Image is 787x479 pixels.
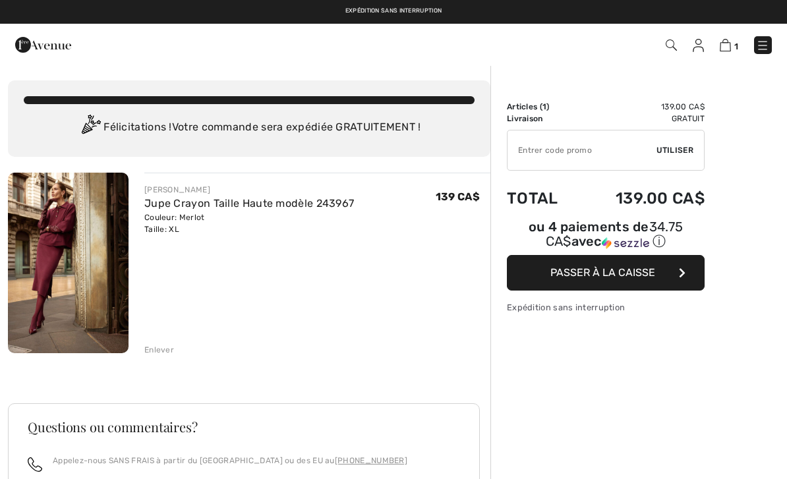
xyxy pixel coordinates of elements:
h3: Questions ou commentaires? [28,420,460,434]
td: 139.00 CA$ [579,176,705,221]
span: Passer à la caisse [550,266,655,279]
div: Enlever [144,344,174,356]
img: Recherche [666,40,677,51]
div: ou 4 paiements de avec [507,221,705,250]
a: Livraison gratuite dès 99$ [312,7,399,16]
input: Code promo [508,130,656,170]
div: ou 4 paiements de34.75 CA$avecSezzle Cliquez pour en savoir plus sur Sezzle [507,221,705,255]
span: 34.75 CA$ [546,219,684,249]
img: Panier d'achat [720,39,731,51]
td: Gratuit [579,113,705,125]
a: Jupe Crayon Taille Haute modèle 243967 [144,197,354,210]
img: Congratulation2.svg [77,115,103,141]
button: Passer à la caisse [507,255,705,291]
span: 1 [542,102,546,111]
img: 1ère Avenue [15,32,71,58]
a: 1 [720,37,738,53]
a: [PHONE_NUMBER] [335,456,407,465]
img: Jupe Crayon Taille Haute modèle 243967 [8,173,129,353]
a: 1ère Avenue [15,38,71,50]
a: Retours gratuits [417,7,475,16]
td: 139.00 CA$ [579,101,705,113]
img: Menu [756,39,769,52]
td: Total [507,176,579,221]
img: call [28,457,42,472]
span: | [407,7,409,16]
p: Appelez-nous SANS FRAIS à partir du [GEOGRAPHIC_DATA] ou des EU au [53,455,407,466]
div: [PERSON_NAME] [144,184,354,196]
td: Livraison [507,113,579,125]
img: Mes infos [693,39,704,52]
div: Expédition sans interruption [507,301,705,314]
td: Articles ( ) [507,101,579,113]
div: Couleur: Merlot Taille: XL [144,211,354,235]
span: Utiliser [656,144,693,156]
img: Sezzle [602,237,649,249]
span: 1 [734,42,738,51]
div: Félicitations ! Votre commande sera expédiée GRATUITEMENT ! [24,115,475,141]
span: 139 CA$ [436,190,480,203]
